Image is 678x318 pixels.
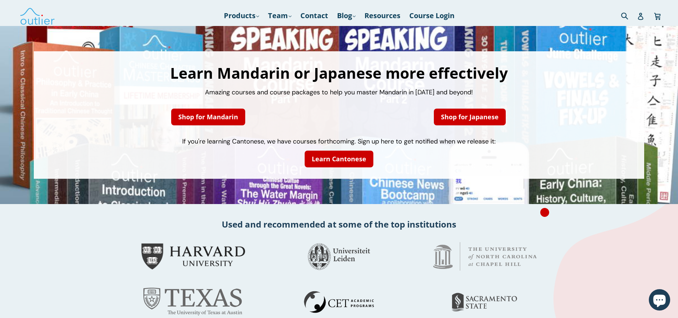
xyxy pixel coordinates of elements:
[171,109,245,125] a: Shop for Mandarin
[361,9,404,22] a: Resources
[297,9,332,22] a: Contact
[406,9,458,22] a: Course Login
[41,66,637,80] h1: Learn Mandarin or Japanese more effectively
[434,109,506,125] a: Shop for Japanese
[205,88,473,97] span: Amazing courses and course packages to help you master Mandarin in [DATE] and beyond!
[619,8,639,23] input: Search
[220,9,263,22] a: Products
[182,137,496,146] span: If you're learning Cantonese, we have courses forthcoming. Sign up here to get notified when we r...
[264,9,295,22] a: Team
[305,151,373,167] a: Learn Cantonese
[333,9,359,22] a: Blog
[647,289,672,312] inbox-online-store-chat: Shopify online store chat
[20,5,55,26] img: Outlier Linguistics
